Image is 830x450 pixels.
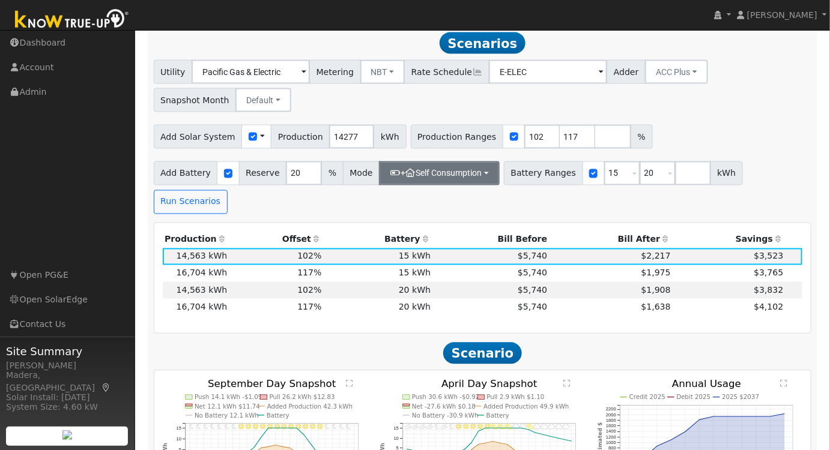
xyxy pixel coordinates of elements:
[492,428,494,430] circle: onclick=""
[229,232,324,248] th: Offset
[297,268,321,278] span: 117%
[641,302,671,312] span: $1,638
[641,251,671,261] span: $2,217
[645,60,708,84] button: ACC Plus
[274,445,276,446] circle: onclick=""
[296,428,298,430] circle: onclick=""
[563,379,570,387] text: 
[606,435,616,440] text: 1200
[641,268,671,278] span: $1,975
[6,369,129,394] div: Madera, [GEOGRAPHIC_DATA]
[535,433,537,434] circle: onclick=""
[260,424,265,430] i: 10AM - Clear
[260,448,262,449] circle: onclick=""
[606,440,616,446] text: 1000
[195,412,259,419] text: No Battery 12.1 kWh
[6,401,129,413] div: System Size: 4.60 kW
[195,403,260,410] text: Net 12.1 kWh $11.74
[556,437,558,439] circle: onclick=""
[527,424,534,430] i: 5PM - PartlyCloudy
[754,286,783,295] span: $3,832
[339,424,344,430] i: 9PM - Clear
[332,424,336,430] i: 8PM - Clear
[189,424,193,430] i: 12AM - Clear
[411,125,503,149] span: Production Ranges
[343,161,380,185] span: Mode
[324,248,433,265] td: 15 kWh
[267,403,353,410] text: Added Production 42.3 kWh
[274,428,276,430] circle: onclick=""
[324,265,433,282] td: 15 kWh
[504,161,583,185] span: Battery Ranges
[192,60,310,84] input: Select a Utility
[346,424,350,430] i: 10PM - Clear
[518,286,547,295] span: $5,740
[412,394,480,401] text: Push 30.6 kWh -$0.92
[253,424,258,430] i: 9AM - Clear
[225,424,229,430] i: 5AM - Clear
[742,416,744,418] circle: onclick=""
[297,286,321,295] span: 102%
[321,161,343,185] span: %
[267,446,269,448] circle: onclick=""
[6,359,129,372] div: [PERSON_NAME]
[713,416,715,418] circle: onclick=""
[556,424,563,430] i: 9PM - Cloudy
[154,161,218,185] span: Add Battery
[282,446,283,448] circle: onclick=""
[6,343,129,359] span: Site Summary
[176,426,181,431] text: 15
[541,424,548,430] i: 7PM - Cloudy
[281,424,286,430] i: 1PM - Clear
[154,60,193,84] span: Utility
[317,424,323,430] i: 6PM - Clear
[699,419,701,421] circle: onclick=""
[412,403,476,410] text: Net -27.6 kWh $0.18
[770,416,772,418] circle: onclick=""
[176,437,181,442] text: 10
[303,424,308,430] i: 4PM - Clear
[379,161,500,185] button: +Self Consumption
[673,379,742,390] text: Annual Usage
[405,424,413,430] i: 12AM - PartlyCloudy
[260,437,262,439] circle: onclick=""
[498,424,505,430] i: 1PM - PartlyCloudy
[295,424,301,430] i: 3PM - Clear
[485,428,486,430] circle: onclick=""
[101,383,112,392] a: Map
[754,268,783,278] span: $3,765
[499,443,501,445] circle: onclick=""
[489,60,607,84] input: Select a Rate Schedule
[487,394,545,401] text: Pull 2.9 kWh $1.10
[521,428,523,430] circle: onclick=""
[506,444,508,446] circle: onclick=""
[471,442,473,444] circle: onclick=""
[440,32,526,54] span: Scenarios
[419,424,426,430] i: 2AM - PartlyCloudy
[677,394,711,401] text: Debit 2025
[456,424,461,430] i: 7AM - MostlyClear
[267,428,269,430] circle: onclick=""
[492,441,494,443] circle: onclick=""
[154,125,243,149] span: Add Solar System
[518,302,547,312] span: $5,740
[6,391,129,404] div: Solar Install: [DATE]
[747,10,817,20] span: [PERSON_NAME]
[727,416,729,418] circle: onclick=""
[483,403,569,410] text: Added Production 49.9 kWh
[505,424,512,430] i: 2PM - PartlyCloudy
[563,439,565,441] circle: onclick=""
[629,394,665,401] text: Credit 2025
[324,282,433,299] td: 20 kWh
[441,424,448,430] i: 5AM - PartlyCloudy
[641,286,671,295] span: $1,908
[754,302,783,312] span: $4,102
[163,299,229,316] td: 16,704 kWh
[269,394,335,401] text: Pull 26.2 kWh $12.83
[163,248,229,265] td: 14,563 kWh
[195,394,262,401] text: Push 14.1 kWh -$1.09
[154,88,237,112] span: Snapshot Month
[303,434,305,436] circle: onclick=""
[310,444,312,446] circle: onclick=""
[154,190,228,214] button: Run Scenarios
